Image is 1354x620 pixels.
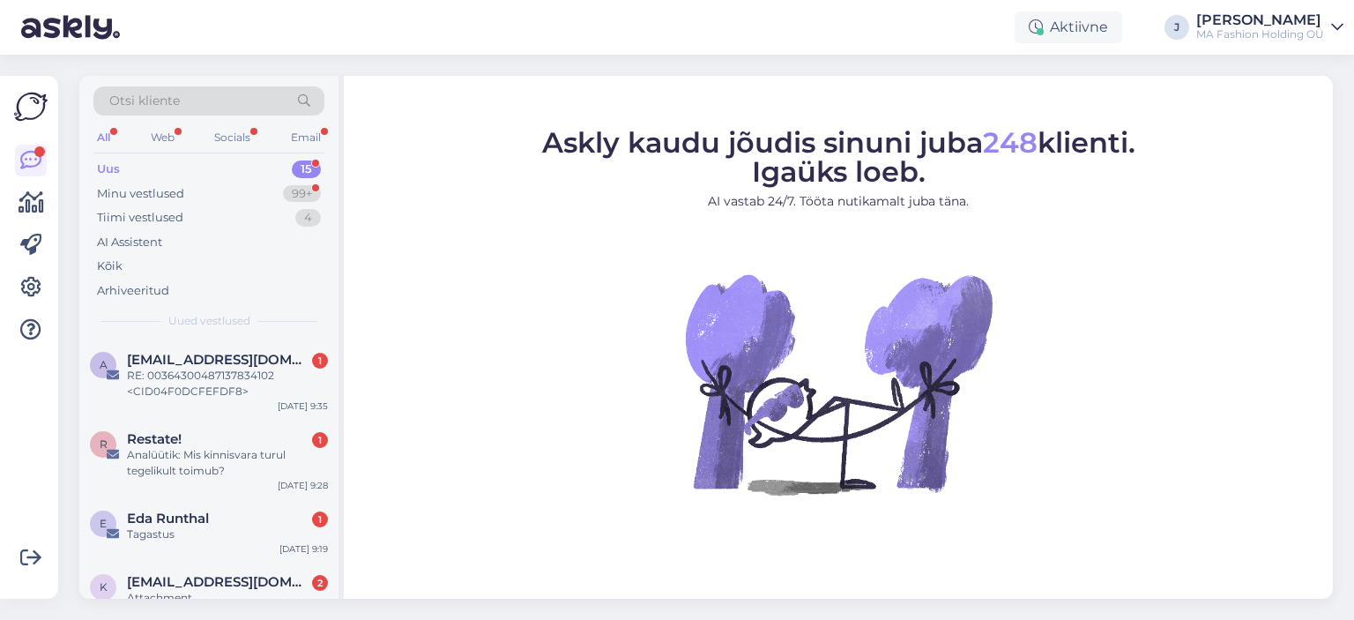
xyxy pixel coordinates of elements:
div: Minu vestlused [97,185,184,203]
span: 248 [983,125,1038,160]
p: AI vastab 24/7. Tööta nutikamalt juba täna. [542,192,1135,211]
span: k [100,580,108,594]
div: All [93,126,114,149]
div: J [1164,15,1189,40]
span: Otsi kliente [109,92,180,110]
div: 15 [292,161,321,178]
div: [DATE] 9:19 [279,542,328,556]
div: 1 [312,512,328,527]
span: Uued vestlused [168,313,250,329]
div: Web [147,126,178,149]
img: No Chat active [680,225,997,542]
div: Tagastus [127,527,328,542]
div: RE: 00364300487137834102 <CID04F0DCFEFDF8> [127,368,328,400]
div: Email [287,126,324,149]
span: a [100,358,108,371]
div: Analüütik: Mis kinnisvara turul tegelikult toimub? [127,447,328,479]
div: [DATE] 9:28 [278,479,328,492]
span: E [100,517,107,530]
div: Arhiveeritud [97,282,169,300]
span: Eda Runthal [127,511,209,527]
div: AI Assistent [97,234,162,251]
span: kaci.h@centrum.cz [127,574,310,590]
a: [PERSON_NAME]MA Fashion Holding OÜ [1196,13,1343,41]
div: Tiimi vestlused [97,209,183,227]
div: Socials [211,126,254,149]
span: R [100,437,108,451]
div: Aktiivne [1015,11,1122,43]
span: Restate! [127,431,182,447]
span: ariklient@smartposti.com [127,352,310,368]
div: 1 [312,432,328,448]
div: Kõik [97,258,123,275]
span: Askly kaudu jõudis sinuni juba klienti. Igaüks loeb. [542,125,1135,189]
div: Attachment [127,590,328,606]
div: MA Fashion Holding OÜ [1196,27,1324,41]
img: Askly Logo [14,90,48,123]
div: Uus [97,161,120,178]
div: 2 [312,575,328,591]
div: 1 [312,353,328,369]
div: 99+ [283,185,321,203]
div: 4 [295,209,321,227]
div: [DATE] 9:35 [278,400,328,413]
div: [PERSON_NAME] [1196,13,1324,27]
